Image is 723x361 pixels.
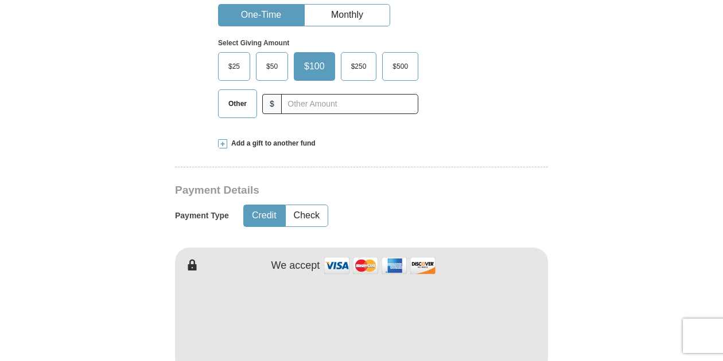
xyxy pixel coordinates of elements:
[262,94,282,114] span: $
[281,94,418,114] input: Other Amount
[175,211,229,221] h5: Payment Type
[345,58,372,75] span: $250
[218,39,289,47] strong: Select Giving Amount
[298,58,331,75] span: $100
[227,139,316,148] span: Add a gift to another fund
[322,253,437,278] img: credit cards accepted
[223,58,246,75] span: $25
[175,184,468,197] h3: Payment Details
[286,205,328,226] button: Check
[244,205,285,226] button: Credit
[219,5,304,26] button: One-Time
[387,58,414,75] span: $500
[223,95,252,112] span: Other
[305,5,390,26] button: Monthly
[271,260,320,272] h4: We accept
[261,58,283,75] span: $50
